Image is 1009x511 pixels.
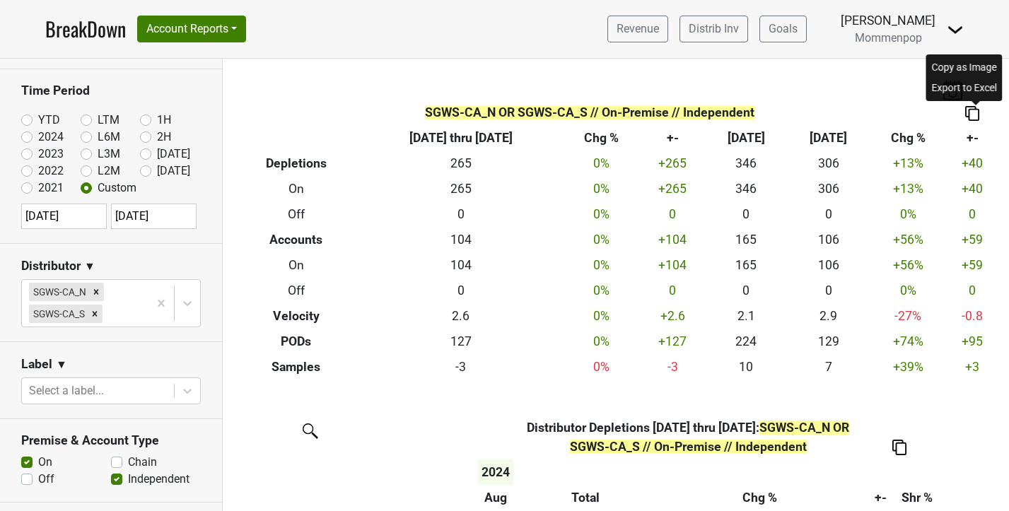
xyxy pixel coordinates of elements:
[870,329,947,354] td: +74 %
[38,471,54,488] label: Off
[680,16,748,42] a: Distrib Inv
[863,485,899,510] th: +-
[358,253,563,278] td: 104
[233,228,358,253] th: Accounts
[563,177,640,202] td: 0 %
[640,303,705,329] td: +2.6
[88,283,104,301] div: Remove SGWS-CA_N
[640,177,705,202] td: +265
[787,151,869,177] td: 306
[38,129,64,146] label: 2024
[947,21,964,38] img: Dropdown Menu
[563,278,640,303] td: 0 %
[38,112,60,129] label: YTD
[640,278,705,303] td: 0
[705,303,787,329] td: 2.1
[658,459,863,485] th: &nbsp;: activate to sort column ascending
[358,303,563,329] td: 2.6
[929,78,1000,98] div: Export to Excel
[705,202,787,228] td: 0
[870,228,947,253] td: +56 %
[563,202,640,228] td: 0 %
[21,204,107,229] input: YYYY-MM-DD
[157,112,171,129] label: 1H
[98,146,120,163] label: L3M
[98,112,119,129] label: LTM
[358,202,563,228] td: 0
[233,329,358,354] th: PODs
[946,329,998,354] td: +95
[640,151,705,177] td: +265
[787,253,869,278] td: 106
[56,356,67,373] span: ▼
[157,163,190,180] label: [DATE]
[563,253,640,278] td: 0 %
[870,253,947,278] td: +56 %
[946,151,998,177] td: +40
[358,126,563,151] th: [DATE] thru [DATE]
[128,471,189,488] label: Independent
[38,180,64,196] label: 2021
[21,433,201,448] h3: Premise & Account Type
[841,11,935,30] div: [PERSON_NAME]
[870,126,947,151] th: Chg %
[563,354,640,380] td: 0 %
[870,151,947,177] td: +13 %
[787,329,869,354] td: 129
[892,440,906,454] img: Copy to clipboard
[233,354,358,380] th: Samples
[787,126,869,151] th: [DATE]
[965,106,979,121] img: Copy to clipboard
[45,14,126,44] a: BreakDown
[705,253,787,278] td: 165
[358,228,563,253] td: 104
[98,163,120,180] label: L2M
[787,354,869,380] td: 7
[863,459,899,485] th: &nbsp;: activate to sort column ascending
[21,259,81,274] h3: Distributor
[946,354,998,380] td: +3
[946,278,998,303] td: 0
[157,146,190,163] label: [DATE]
[38,163,64,180] label: 2022
[98,129,120,146] label: L6M
[705,354,787,380] td: 10
[658,485,863,510] th: Chg %
[870,303,947,329] td: -27 %
[233,151,358,177] th: Depletions
[870,202,947,228] td: 0 %
[787,202,869,228] td: 0
[514,415,863,459] th: Distributor Depletions [DATE] thru [DATE] :
[514,459,658,485] th: &nbsp;: activate to sort column ascending
[298,418,320,441] img: filter
[111,204,197,229] input: YYYY-MM-DD
[898,459,936,485] th: &nbsp;: activate to sort column ascending
[870,278,947,303] td: 0 %
[640,126,705,151] th: +-
[157,129,171,146] label: 2H
[640,228,705,253] td: +104
[946,303,998,329] td: -0.8
[98,180,136,196] label: Custom
[358,354,563,380] td: -3
[787,177,869,202] td: 306
[640,354,705,380] td: -3
[563,303,640,329] td: 0 %
[137,16,246,42] button: Account Reports
[705,278,787,303] td: 0
[946,177,998,202] td: +40
[640,202,705,228] td: 0
[787,303,869,329] td: 2.9
[38,146,64,163] label: 2023
[946,202,998,228] td: 0
[478,485,514,510] th: Aug
[29,283,88,301] div: SGWS-CA_N
[563,151,640,177] td: 0 %
[640,253,705,278] td: +104
[29,305,87,323] div: SGWS-CA_S
[128,454,157,471] label: Chain
[705,151,787,177] td: 346
[705,126,787,151] th: [DATE]
[233,278,358,303] th: Off
[705,177,787,202] td: 346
